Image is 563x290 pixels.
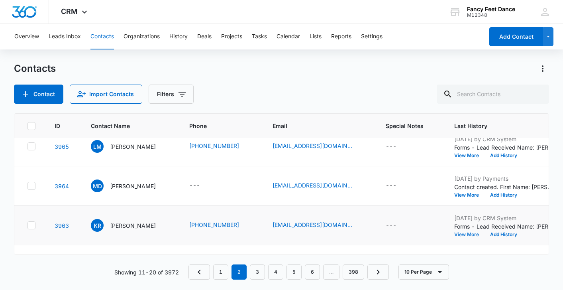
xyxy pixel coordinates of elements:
[110,221,156,230] p: [PERSON_NAME]
[485,193,523,197] button: Add History
[273,181,352,189] a: [EMAIL_ADDRESS][DOMAIN_NAME]
[386,142,396,151] div: ---
[91,180,104,192] span: MD
[91,140,170,153] div: Contact Name - LaShauna McDaniel - Select to Edit Field
[454,122,542,130] span: Last History
[14,85,63,104] button: Add Contact
[273,122,355,130] span: Email
[273,181,367,191] div: Email - dahina_r_26@live.com - Select to Edit Field
[454,193,485,197] button: View More
[386,142,411,151] div: Special Notes - - Select to Edit Field
[273,142,367,151] div: Email - lashaunad1@gmail.com - Select to Edit Field
[454,253,554,262] p: [DATE] by Payments
[189,122,242,130] span: Phone
[386,181,396,191] div: ---
[213,264,228,280] a: Page 1
[55,143,69,150] a: Navigate to contact details page for LaShauna McDaniel
[55,183,69,189] a: Navigate to contact details page for Mary D Rodriguez
[454,214,554,222] p: [DATE] by CRM System
[70,85,142,104] button: Import Contacts
[91,140,104,153] span: LM
[277,24,300,49] button: Calendar
[189,181,214,191] div: Phone - - Select to Edit Field
[110,142,156,151] p: [PERSON_NAME]
[386,122,424,130] span: Special Notes
[250,264,265,280] a: Page 3
[454,222,554,231] p: Forms - Lead Received Name: [PERSON_NAME] Email: [EMAIL_ADDRESS][DOMAIN_NAME] Phone: [PHONE_NUMBE...
[343,264,364,280] a: Page 398
[91,219,170,232] div: Contact Name - Kimberly Reyes - Select to Edit Field
[188,264,210,280] a: Previous Page
[485,153,523,158] button: Add History
[454,174,554,183] p: [DATE] by Payments
[454,153,485,158] button: View More
[485,232,523,237] button: Add History
[114,268,179,276] p: Showing 11-20 of 3972
[110,182,156,190] p: [PERSON_NAME]
[454,232,485,237] button: View More
[467,12,515,18] div: account id
[386,221,411,230] div: Special Notes - - Select to Edit Field
[268,264,283,280] a: Page 4
[91,180,170,192] div: Contact Name - Mary D Rodriguez - Select to Edit Field
[273,142,352,150] a: [EMAIL_ADDRESS][DOMAIN_NAME]
[467,6,515,12] div: account name
[221,24,242,49] button: Projects
[398,264,449,280] button: 10 Per Page
[367,264,389,280] a: Next Page
[454,183,554,191] p: Contact created. First Name: [PERSON_NAME] Last Name: [PERSON_NAME] Email: [EMAIL_ADDRESS][DOMAIN...
[386,181,411,191] div: Special Notes - - Select to Edit Field
[231,264,247,280] em: 2
[273,221,367,230] div: Email - kreyes71820@gmail.com - Select to Edit Field
[536,62,549,75] button: Actions
[55,222,69,229] a: Navigate to contact details page for Kimberly Reyes
[489,27,543,46] button: Add Contact
[252,24,267,49] button: Tasks
[361,24,383,49] button: Settings
[454,135,554,143] p: [DATE] by CRM System
[386,221,396,230] div: ---
[454,143,554,152] p: Forms - Lead Received Name: [PERSON_NAME] Email: [EMAIL_ADDRESS][DOMAIN_NAME] Phone: [PHONE_NUMBE...
[124,24,160,49] button: Organizations
[331,24,351,49] button: Reports
[14,24,39,49] button: Overview
[149,85,194,104] button: Filters
[189,142,239,150] a: [PHONE_NUMBER]
[189,181,200,191] div: ---
[189,221,239,229] a: [PHONE_NUMBER]
[188,264,389,280] nav: Pagination
[273,221,352,229] a: [EMAIL_ADDRESS][DOMAIN_NAME]
[61,7,78,16] span: CRM
[91,122,159,130] span: Contact Name
[197,24,212,49] button: Deals
[90,24,114,49] button: Contacts
[49,24,81,49] button: Leads Inbox
[14,63,56,75] h1: Contacts
[310,24,322,49] button: Lists
[305,264,320,280] a: Page 6
[189,142,253,151] div: Phone - (646) 345-8363 - Select to Edit Field
[189,221,253,230] div: Phone - (718) 419-2251 - Select to Edit Field
[169,24,188,49] button: History
[91,219,104,232] span: KR
[55,122,60,130] span: ID
[286,264,302,280] a: Page 5
[437,85,549,104] input: Search Contacts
